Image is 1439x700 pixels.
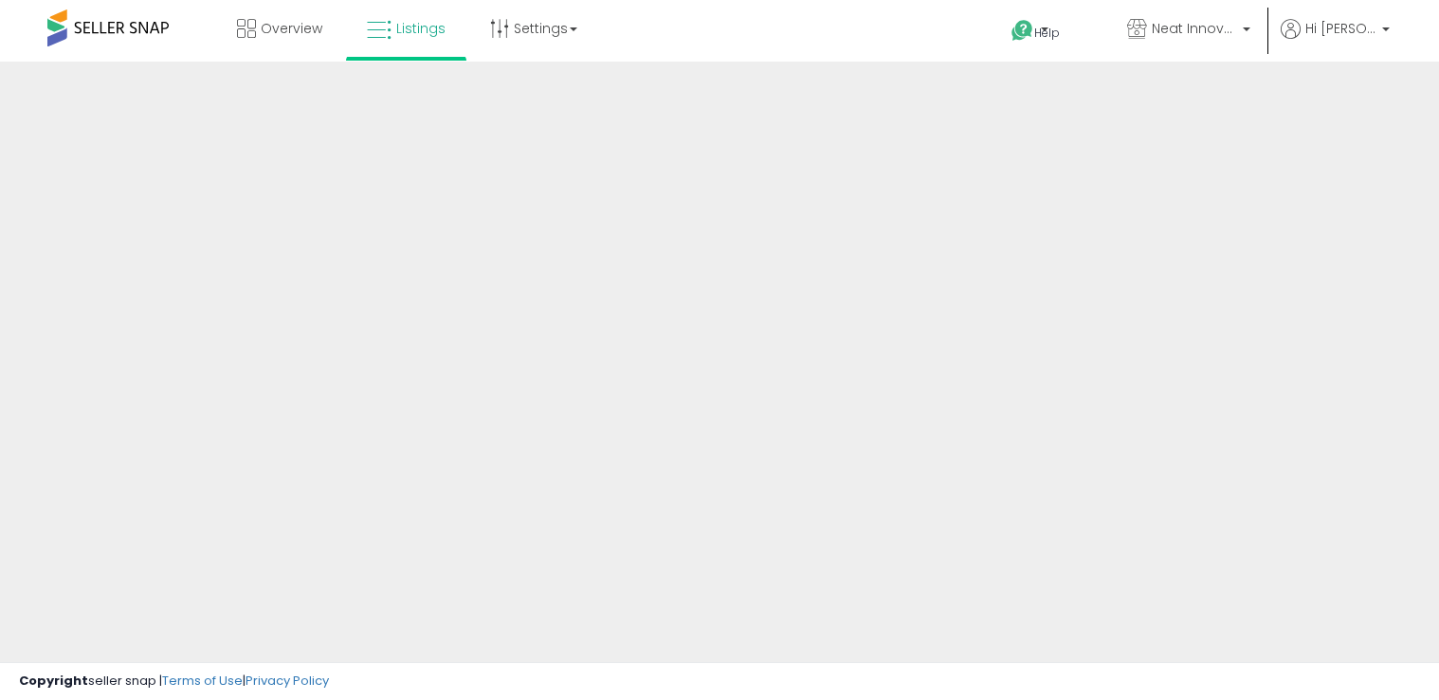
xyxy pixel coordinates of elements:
i: Get Help [1011,19,1034,43]
span: Hi [PERSON_NAME] [1305,19,1376,38]
a: Terms of Use [162,672,243,690]
strong: Copyright [19,672,88,690]
a: Help [996,5,1097,62]
a: Privacy Policy [246,672,329,690]
span: Listings [396,19,446,38]
span: Neat Innovations [1152,19,1237,38]
a: Hi [PERSON_NAME] [1281,19,1390,62]
div: seller snap | | [19,673,329,691]
span: Help [1034,25,1060,41]
span: Overview [261,19,322,38]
